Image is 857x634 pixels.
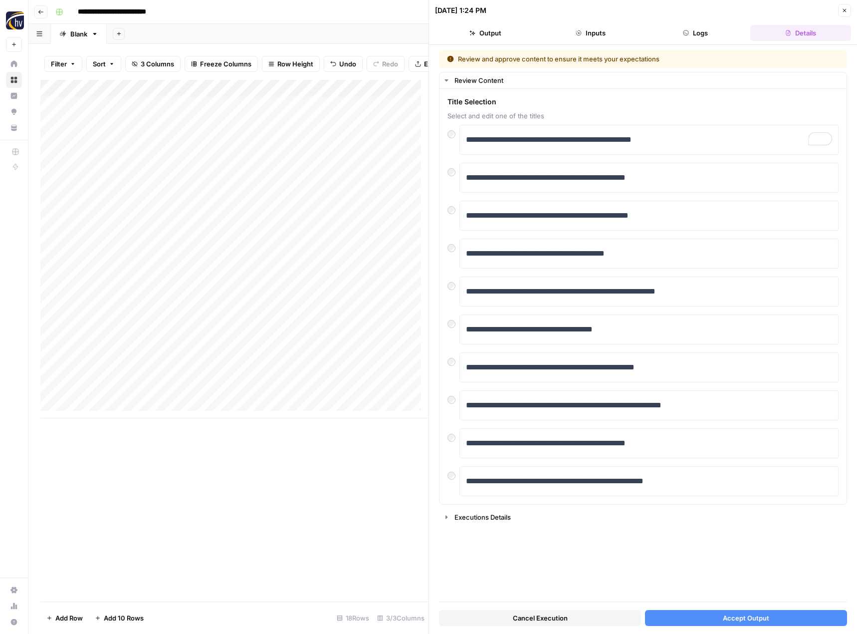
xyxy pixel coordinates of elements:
[40,610,89,626] button: Add Row
[439,509,847,525] button: Executions Details
[55,613,83,623] span: Add Row
[373,610,428,626] div: 3/3 Columns
[439,610,641,626] button: Cancel Execution
[439,89,847,504] div: Review Content
[6,582,22,598] a: Settings
[51,59,67,69] span: Filter
[185,56,258,72] button: Freeze Columns
[125,56,181,72] button: 3 Columns
[104,613,144,623] span: Add 10 Rows
[86,56,121,72] button: Sort
[6,56,22,72] a: Home
[324,56,363,72] button: Undo
[540,25,642,41] button: Inputs
[723,613,769,623] span: Accept Output
[447,97,839,107] span: Title Selection
[200,59,251,69] span: Freeze Columns
[141,59,174,69] span: 3 Columns
[333,610,373,626] div: 18 Rows
[93,59,106,69] span: Sort
[6,72,22,88] a: Browse
[645,25,746,41] button: Logs
[750,25,852,41] button: Details
[6,88,22,104] a: Insights
[439,72,847,88] button: Review Content
[277,59,313,69] span: Row Height
[89,610,150,626] button: Add 10 Rows
[6,8,22,33] button: Workspace: HigherVisibility
[454,512,841,522] div: Executions Details
[339,59,356,69] span: Undo
[447,111,839,121] span: Select and edit one of the titles
[382,59,398,69] span: Redo
[513,613,568,623] span: Cancel Execution
[447,54,749,64] div: Review and approve content to ensure it meets your expectations
[454,75,841,85] div: Review Content
[44,56,82,72] button: Filter
[466,129,832,150] div: To enrich screen reader interactions, please activate Accessibility in Grammarly extension settings
[367,56,405,72] button: Redo
[6,104,22,120] a: Opportunities
[6,598,22,614] a: Usage
[645,610,847,626] button: Accept Output
[262,56,320,72] button: Row Height
[70,29,87,39] div: Blank
[6,120,22,136] a: Your Data
[435,5,486,15] div: [DATE] 1:24 PM
[51,24,107,44] a: Blank
[6,11,24,29] img: HigherVisibility Logo
[6,614,22,630] button: Help + Support
[435,25,536,41] button: Output
[409,56,466,72] button: Export CSV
